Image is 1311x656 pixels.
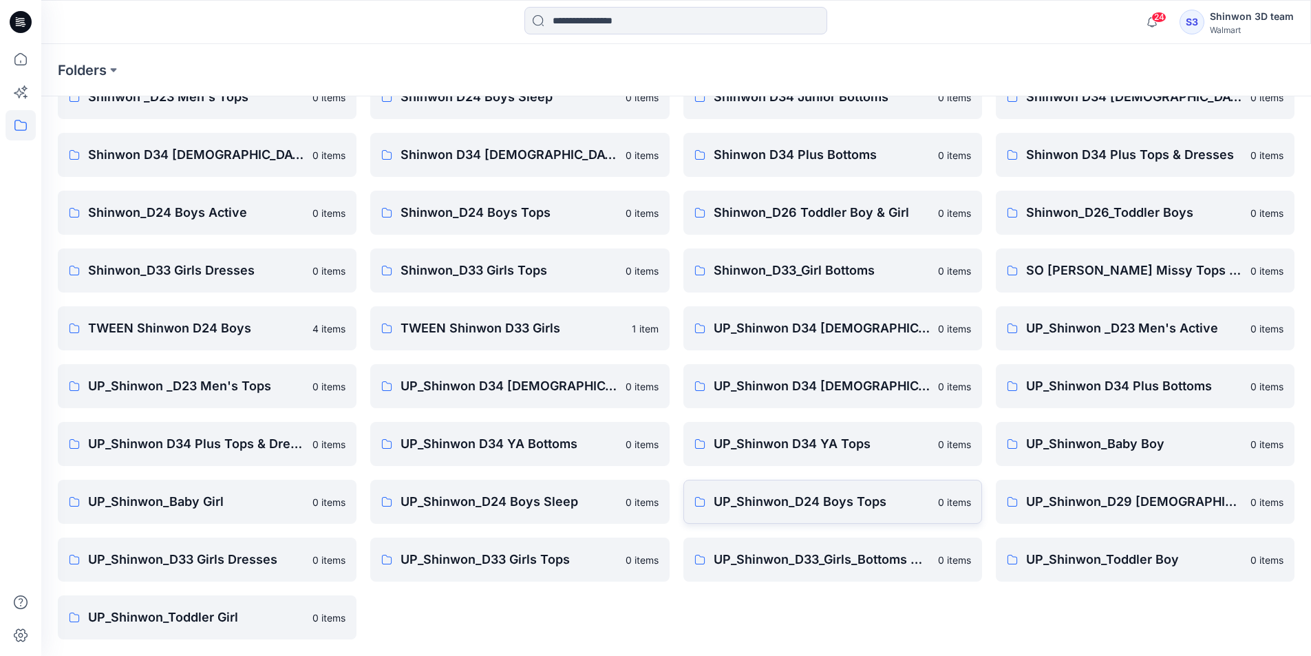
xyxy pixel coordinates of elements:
p: 0 items [938,437,971,452]
p: Shinwon _D23 Men's Tops [88,87,304,107]
p: 0 items [626,553,659,567]
a: UP_Shinwon_Toddler Girl0 items [58,595,356,639]
p: 0 items [312,206,345,220]
p: UP_Shinwon_Toddler Boy [1026,550,1242,569]
a: TWEEN Shinwon D24 Boys4 items [58,306,356,350]
p: 0 items [938,495,971,509]
p: UP_Shinwon_D24 Boys Sleep [401,492,617,511]
a: Shinwon_D24 Boys Tops0 items [370,191,669,235]
a: UP_Shinwon_D24 Boys Tops0 items [683,480,982,524]
a: Shinwon_D33_Girl Bottoms0 items [683,248,982,293]
p: UP_Shinwon_D33 Girls Dresses [88,550,304,569]
p: Shinwon D34 [DEMOGRAPHIC_DATA] Dresses [401,145,617,165]
a: UP_Shinwon_Baby Boy0 items [996,422,1294,466]
p: 0 items [938,264,971,278]
p: UP_Shinwon_D29 [DEMOGRAPHIC_DATA] Sleep [1026,492,1242,511]
p: 0 items [1250,206,1283,220]
a: TWEEN Shinwon D33 Girls1 item [370,306,669,350]
a: Shinwon D34 [DEMOGRAPHIC_DATA] Active0 items [996,75,1294,119]
p: 0 items [312,90,345,105]
p: SO [PERSON_NAME] Missy Tops Bottom Dress [1026,261,1242,280]
span: 24 [1151,12,1166,23]
a: Shinwon_D33 Girls Dresses0 items [58,248,356,293]
p: Shinwon_D24 Boys Active [88,203,304,222]
div: Walmart [1210,25,1294,35]
p: Shinwon_D33 Girls Dresses [88,261,304,280]
a: UP_Shinwon D34 [DEMOGRAPHIC_DATA] Dresses0 items [683,364,982,408]
p: Shinwon D24 Boys Sleep [401,87,617,107]
div: S3 [1180,10,1204,34]
p: UP_Shinwon D34 [DEMOGRAPHIC_DATA] Dresses [714,377,930,396]
a: SO [PERSON_NAME] Missy Tops Bottom Dress0 items [996,248,1294,293]
a: UP_Shinwon _D23 Men's Active0 items [996,306,1294,350]
p: 0 items [1250,495,1283,509]
p: UP_Shinwon_D24 Boys Tops [714,492,930,511]
p: 0 items [1250,437,1283,452]
div: Shinwon 3D team [1210,8,1294,25]
a: Shinwon D34 Plus Tops & Dresses0 items [996,133,1294,177]
p: Shinwon D34 [DEMOGRAPHIC_DATA] Active [1026,87,1242,107]
a: Shinwon_D26_Toddler Boys0 items [996,191,1294,235]
a: UP_Shinwon D34 [DEMOGRAPHIC_DATA] Bottoms0 items [370,364,669,408]
p: 0 items [938,321,971,336]
p: 0 items [312,264,345,278]
a: Shinwon_D26 Toddler Boy & Girl0 items [683,191,982,235]
p: UP_Shinwon D34 [DEMOGRAPHIC_DATA] Knit Tops [714,319,930,338]
a: UP_Shinwon_Toddler Boy0 items [996,538,1294,582]
p: UP_Shinwon D34 [DEMOGRAPHIC_DATA] Bottoms [401,377,617,396]
p: 0 items [312,379,345,394]
p: 0 items [626,379,659,394]
a: Shinwon_D33 Girls Tops0 items [370,248,669,293]
p: 0 items [1250,90,1283,105]
p: 0 items [312,553,345,567]
p: UP_Shinwon_Baby Girl [88,492,304,511]
p: 1 item [632,321,659,336]
p: UP_Shinwon_D33 Girls Tops [401,550,617,569]
a: UP_Shinwon_D33 Girls Tops0 items [370,538,669,582]
p: Shinwon_D24 Boys Tops [401,203,617,222]
p: 0 items [626,148,659,162]
p: 0 items [626,437,659,452]
a: UP_Shinwon_D33_Girls_Bottoms & Active0 items [683,538,982,582]
a: UP_Shinwon_D29 [DEMOGRAPHIC_DATA] Sleep0 items [996,480,1294,524]
a: UP_Shinwon D34 Plus Tops & Dresses0 items [58,422,356,466]
p: 0 items [312,495,345,509]
p: Shinwon_D26 Toddler Boy & Girl [714,203,930,222]
p: 0 items [1250,264,1283,278]
a: Shinwon D34 Junior Bottoms0 items [683,75,982,119]
p: 4 items [312,321,345,336]
a: Shinwon D34 Plus Bottoms0 items [683,133,982,177]
p: 0 items [312,437,345,452]
p: Shinwon_D26_Toddler Boys [1026,203,1242,222]
p: Shinwon_D33_Girl Bottoms [714,261,930,280]
p: 0 items [938,90,971,105]
p: TWEEN Shinwon D33 Girls [401,319,623,338]
p: UP_Shinwon _D23 Men's Tops [88,377,304,396]
a: Folders [58,61,107,80]
p: 0 items [938,148,971,162]
p: Shinwon D34 Plus Tops & Dresses [1026,145,1242,165]
p: 0 items [312,148,345,162]
a: UP_Shinwon D34 YA Bottoms0 items [370,422,669,466]
p: UP_Shinwon D34 Plus Tops & Dresses [88,434,304,454]
p: Shinwon D34 [DEMOGRAPHIC_DATA] Bottoms [88,145,304,165]
p: UP_Shinwon D34 YA Tops [714,434,930,454]
p: UP_Shinwon D34 Plus Bottoms [1026,377,1242,396]
p: UP_Shinwon_Baby Boy [1026,434,1242,454]
a: Shinwon _D23 Men's Tops0 items [58,75,356,119]
p: 0 items [626,264,659,278]
a: UP_Shinwon_Baby Girl0 items [58,480,356,524]
p: UP_Shinwon_D33_Girls_Bottoms & Active [714,550,930,569]
p: 0 items [1250,379,1283,394]
a: UP_Shinwon D34 YA Tops0 items [683,422,982,466]
p: 0 items [626,90,659,105]
a: UP_Shinwon _D23 Men's Tops0 items [58,364,356,408]
p: UP_Shinwon_Toddler Girl [88,608,304,627]
a: Shinwon D34 [DEMOGRAPHIC_DATA] Dresses0 items [370,133,669,177]
p: 0 items [312,611,345,625]
p: 0 items [938,206,971,220]
a: UP_Shinwon_D24 Boys Sleep0 items [370,480,669,524]
p: Shinwon D34 Junior Bottoms [714,87,930,107]
p: 0 items [1250,553,1283,567]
